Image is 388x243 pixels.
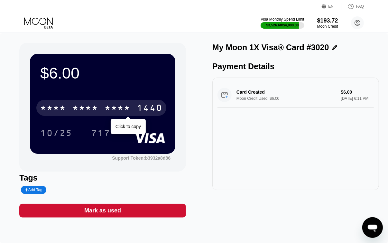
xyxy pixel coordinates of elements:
div: $3,526.60 / $4,000.00 [266,23,299,27]
div: 717 [86,125,115,141]
div: EN [328,4,334,9]
div: Support Token: b3932a8d86 [112,155,171,161]
div: Add Tag [25,188,42,192]
div: 10/25 [35,125,77,141]
div: Mark as used [19,204,186,218]
iframe: Button to launch messaging window [362,217,383,238]
div: Payment Details [212,62,379,71]
div: $193.72 [317,17,338,24]
div: 717 [91,129,110,139]
div: Click to copy [115,124,141,129]
div: Tags [19,173,186,182]
div: Add Tag [21,186,46,194]
div: Visa Monthly Spend Limit$3,526.60/$4,000.00 [261,17,304,29]
div: FAQ [341,3,364,10]
div: Moon Credit [317,24,338,29]
div: EN [322,3,341,10]
div: 1440 [137,104,162,114]
div: FAQ [356,4,364,9]
div: My Moon 1X Visa® Card #3020 [212,43,329,52]
div: Visa Monthly Spend Limit [261,17,304,22]
div: $6.00 [40,64,165,82]
div: Mark as used [84,207,121,214]
div: $193.72Moon Credit [317,17,338,29]
div: 10/25 [40,129,72,139]
div: Support Token:b3932a8d86 [112,155,171,161]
